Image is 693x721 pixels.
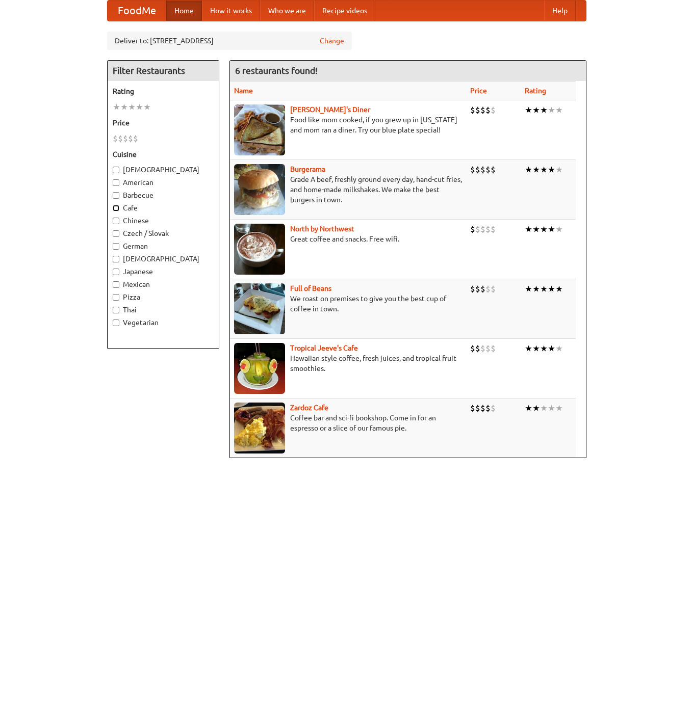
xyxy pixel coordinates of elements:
[113,203,214,213] label: Cafe
[113,269,119,275] input: Japanese
[555,104,563,116] li: ★
[234,403,285,453] img: zardoz.jpg
[314,1,375,21] a: Recipe videos
[113,230,119,237] input: Czech / Slovak
[234,174,462,205] p: Grade A beef, freshly ground every day, hand-cut fries, and home-made milkshakes. We make the bes...
[234,104,285,155] img: sallys.jpg
[480,343,485,354] li: $
[485,224,491,235] li: $
[485,164,491,175] li: $
[234,87,253,95] a: Name
[525,104,532,116] li: ★
[123,133,128,144] li: $
[540,283,548,295] li: ★
[525,87,546,95] a: Rating
[470,104,475,116] li: $
[166,1,202,21] a: Home
[485,403,491,414] li: $
[113,216,214,226] label: Chinese
[290,284,331,292] a: Full of Beans
[470,87,487,95] a: Price
[113,118,214,128] h5: Price
[290,165,325,173] a: Burgerama
[548,224,555,235] li: ★
[234,164,285,215] img: burgerama.jpg
[113,243,119,250] input: German
[475,343,480,354] li: $
[475,224,480,235] li: $
[480,224,485,235] li: $
[555,224,563,235] li: ★
[260,1,314,21] a: Who we are
[532,403,540,414] li: ★
[548,343,555,354] li: ★
[107,32,352,50] div: Deliver to: [STREET_ADDRESS]
[234,234,462,244] p: Great coffee and snacks. Free wifi.
[234,353,462,373] p: Hawaiian style coffee, fresh juices, and tropical fruit smoothies.
[555,343,563,354] li: ★
[470,164,475,175] li: $
[525,224,532,235] li: ★
[234,115,462,135] p: Food like mom cooked, if you grew up in [US_STATE] and mom ran a diner. Try our blue plate special!
[120,101,128,113] li: ★
[113,279,214,289] label: Mexican
[113,205,119,211] input: Cafe
[113,190,214,200] label: Barbecue
[113,281,119,288] input: Mexican
[113,254,214,264] label: [DEMOGRAPHIC_DATA]
[475,283,480,295] li: $
[113,133,118,144] li: $
[113,307,119,313] input: Thai
[113,165,214,175] label: [DEMOGRAPHIC_DATA]
[555,283,563,295] li: ★
[525,164,532,175] li: ★
[290,225,354,233] a: North by Northwest
[555,164,563,175] li: ★
[548,403,555,414] li: ★
[491,224,496,235] li: $
[113,319,119,326] input: Vegetarian
[485,104,491,116] li: $
[113,292,214,302] label: Pizza
[491,283,496,295] li: $
[548,104,555,116] li: ★
[234,283,285,334] img: beans.jpg
[540,104,548,116] li: ★
[555,403,563,414] li: ★
[480,164,485,175] li: $
[470,343,475,354] li: $
[320,36,344,46] a: Change
[113,294,119,301] input: Pizza
[113,167,119,173] input: [DEMOGRAPHIC_DATA]
[491,403,496,414] li: $
[290,105,370,114] a: [PERSON_NAME]'s Diner
[113,149,214,159] h5: Cuisine
[113,317,214,328] label: Vegetarian
[234,224,285,275] img: north.jpg
[290,344,358,352] a: Tropical Jeeve's Cafe
[113,266,214,277] label: Japanese
[548,164,555,175] li: ★
[118,133,123,144] li: $
[525,283,532,295] li: ★
[475,403,480,414] li: $
[470,403,475,414] li: $
[540,164,548,175] li: ★
[128,101,136,113] li: ★
[544,1,576,21] a: Help
[540,224,548,235] li: ★
[532,283,540,295] li: ★
[113,192,119,199] input: Barbecue
[485,283,491,295] li: $
[128,133,133,144] li: $
[108,1,166,21] a: FoodMe
[113,218,119,224] input: Chinese
[234,413,462,433] p: Coffee bar and sci-fi bookshop. Come in for an espresso or a slice of our famous pie.
[540,403,548,414] li: ★
[491,104,496,116] li: $
[290,404,328,412] b: Zardoz Cafe
[133,133,138,144] li: $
